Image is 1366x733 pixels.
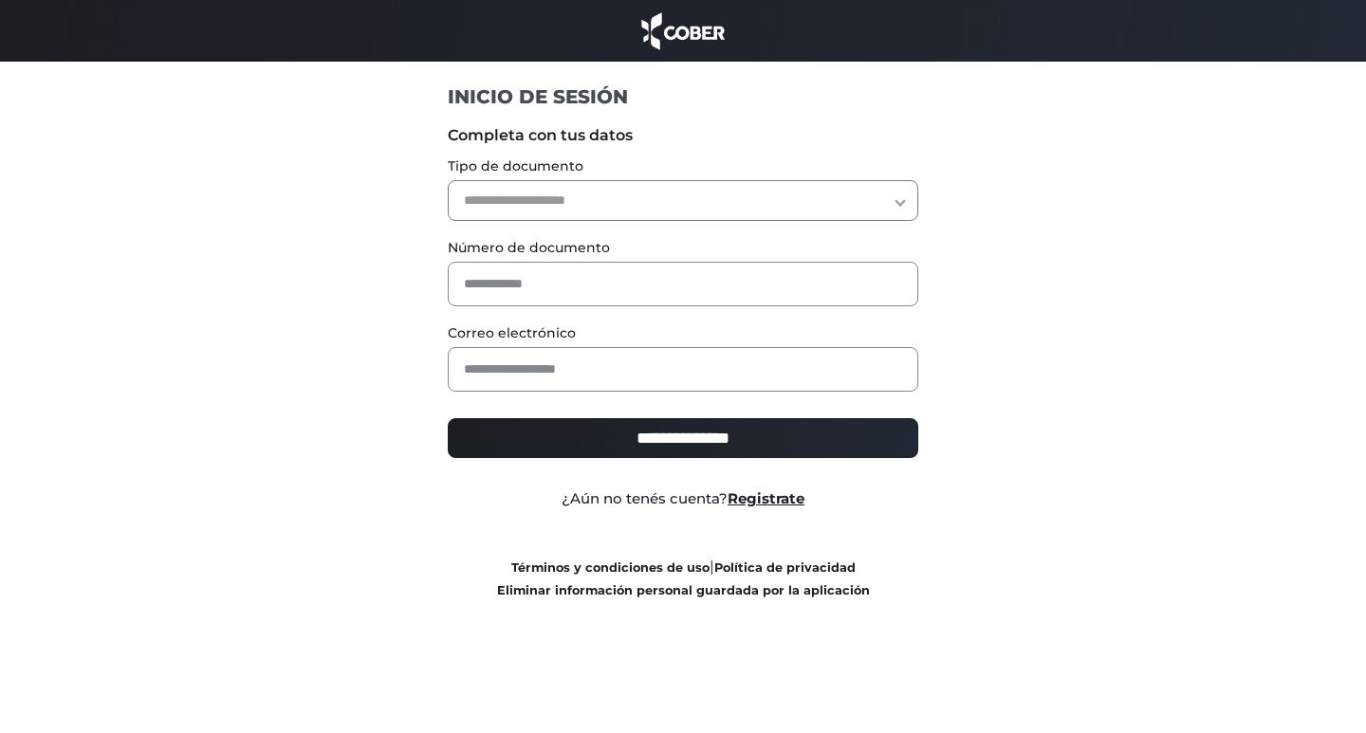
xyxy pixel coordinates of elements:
a: Eliminar información personal guardada por la aplicación [497,583,870,597]
label: Tipo de documento [448,156,919,176]
div: ¿Aún no tenés cuenta? [434,488,933,510]
h1: INICIO DE SESIÓN [448,84,919,109]
a: Política de privacidad [714,560,856,575]
label: Número de documento [448,238,919,258]
div: | [434,556,933,601]
a: Registrate [728,489,804,507]
a: Términos y condiciones de uso [511,560,710,575]
label: Correo electrónico [448,323,919,343]
label: Completa con tus datos [448,124,919,147]
img: cober_marca.png [637,9,729,52]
